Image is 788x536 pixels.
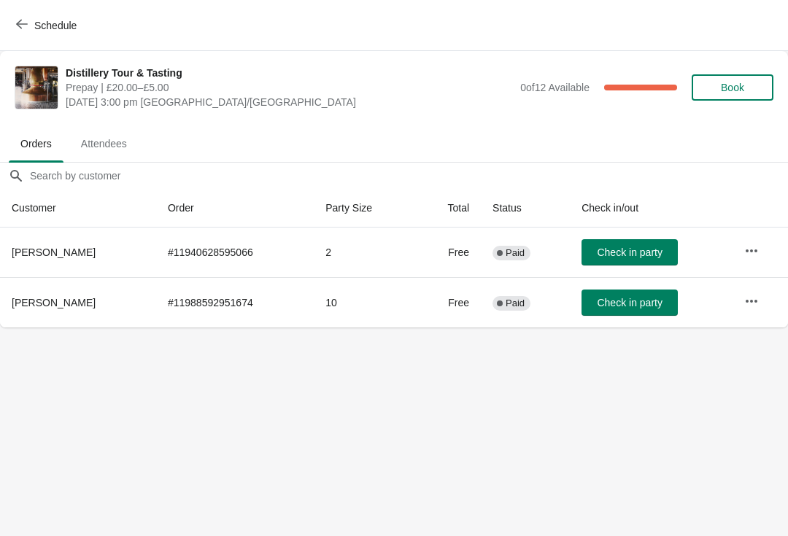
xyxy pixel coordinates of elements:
th: Total [416,189,482,228]
td: # 11988592951674 [156,277,314,327]
input: Search by customer [29,163,788,189]
span: Book [721,82,744,93]
span: Prepay | £20.00–£5.00 [66,80,513,95]
button: Check in party [582,239,678,265]
th: Order [156,189,314,228]
button: Check in party [582,290,678,316]
span: Check in party [597,297,662,308]
span: 0 of 12 Available [520,82,590,93]
span: Schedule [34,20,77,31]
span: Orders [9,131,63,157]
span: [DATE] 3:00 pm [GEOGRAPHIC_DATA]/[GEOGRAPHIC_DATA] [66,95,513,109]
th: Status [481,189,570,228]
span: Paid [506,298,525,309]
span: Attendees [69,131,139,157]
span: [PERSON_NAME] [12,297,96,308]
span: [PERSON_NAME] [12,246,96,258]
button: Book [692,74,773,101]
span: Paid [506,247,525,259]
th: Party Size [314,189,415,228]
td: 2 [314,228,415,277]
td: 10 [314,277,415,327]
img: Distillery Tour & Tasting [15,66,58,109]
td: Free [416,228,482,277]
span: Distillery Tour & Tasting [66,66,513,80]
td: # 11940628595066 [156,228,314,277]
td: Free [416,277,482,327]
th: Check in/out [570,189,733,228]
span: Check in party [597,246,662,258]
button: Schedule [7,12,88,39]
